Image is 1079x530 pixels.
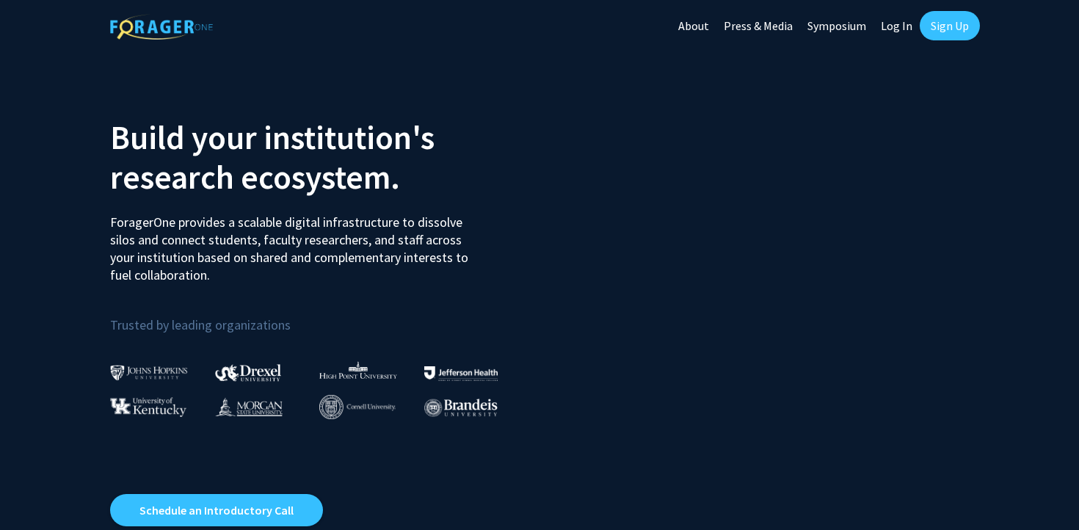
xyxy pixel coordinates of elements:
[424,366,498,380] img: Thomas Jefferson University
[319,395,396,419] img: Cornell University
[110,203,479,284] p: ForagerOne provides a scalable digital infrastructure to dissolve silos and connect students, fac...
[110,117,528,197] h2: Build your institution's research ecosystem.
[215,364,281,381] img: Drexel University
[424,399,498,417] img: Brandeis University
[920,11,980,40] a: Sign Up
[110,397,186,417] img: University of Kentucky
[110,14,213,40] img: ForagerOne Logo
[110,365,188,380] img: Johns Hopkins University
[215,397,283,416] img: Morgan State University
[110,494,323,526] a: Opens in a new tab
[110,296,528,336] p: Trusted by leading organizations
[319,361,397,379] img: High Point University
